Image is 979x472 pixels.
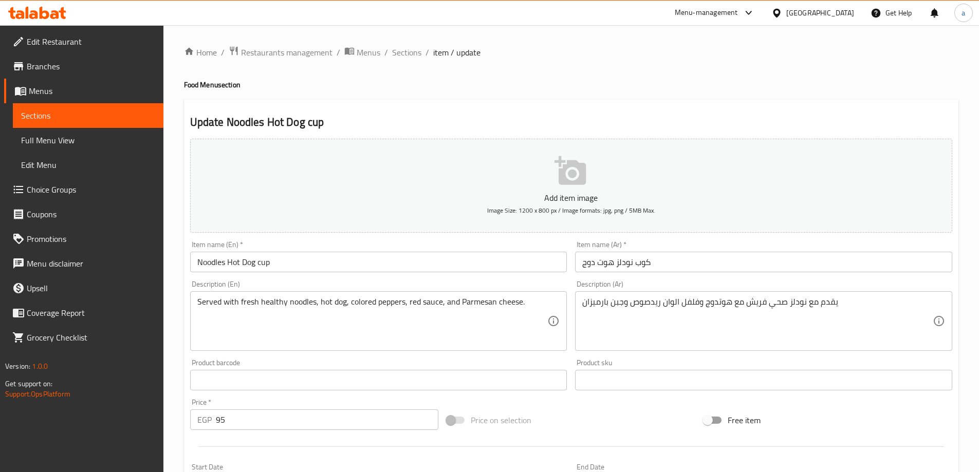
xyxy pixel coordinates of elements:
[21,134,155,146] span: Full Menu View
[206,192,936,204] p: Add item image
[27,35,155,48] span: Edit Restaurant
[575,370,952,390] input: Please enter product sku
[13,153,163,177] a: Edit Menu
[4,29,163,54] a: Edit Restaurant
[357,46,380,59] span: Menus
[21,159,155,171] span: Edit Menu
[4,54,163,79] a: Branches
[4,276,163,300] a: Upsell
[4,325,163,350] a: Grocery Checklist
[728,414,761,426] span: Free item
[27,60,155,72] span: Branches
[27,282,155,294] span: Upsell
[190,370,567,390] input: Please enter product barcode
[384,46,388,59] li: /
[4,300,163,325] a: Coverage Report
[4,177,163,202] a: Choice Groups
[184,46,217,59] a: Home
[5,360,30,373] span: Version:
[433,46,481,59] span: item / update
[190,115,952,130] h2: Update Noodles Hot Dog cup
[184,46,958,59] nav: breadcrumb
[337,46,340,59] li: /
[216,409,439,430] input: Please enter price
[21,109,155,122] span: Sections
[221,46,225,59] li: /
[4,226,163,251] a: Promotions
[27,208,155,220] span: Coupons
[675,7,738,19] div: Menu-management
[13,128,163,153] a: Full Menu View
[5,377,52,390] span: Get support on:
[575,252,952,272] input: Enter name Ar
[32,360,48,373] span: 1.0.0
[5,387,70,401] a: Support.OpsPlatform
[582,297,933,346] textarea: يقدم مع نودلز صحي فريش مع هوتدوج وفلفل الوان ريدصوص وجبن بارميزان
[426,46,429,59] li: /
[27,233,155,245] span: Promotions
[27,183,155,196] span: Choice Groups
[27,257,155,270] span: Menu disclaimer
[4,79,163,103] a: Menus
[241,46,333,59] span: Restaurants management
[471,414,531,426] span: Price on selection
[197,413,212,426] p: EGP
[392,46,421,59] a: Sections
[962,7,965,18] span: a
[4,202,163,226] a: Coupons
[13,103,163,128] a: Sections
[197,297,548,346] textarea: Served with fresh healthy noodles, hot dog, colored peppers, red sauce, and Parmesan cheese.
[487,204,655,216] span: Image Size: 1200 x 800 px / Image formats: jpg, png / 5MB Max.
[786,7,854,18] div: [GEOGRAPHIC_DATA]
[27,307,155,319] span: Coverage Report
[190,139,952,233] button: Add item imageImage Size: 1200 x 800 px / Image formats: jpg, png / 5MB Max.
[190,252,567,272] input: Enter name En
[4,251,163,276] a: Menu disclaimer
[229,46,333,59] a: Restaurants management
[184,80,958,90] h4: Food Menu section
[344,46,380,59] a: Menus
[29,85,155,97] span: Menus
[27,331,155,344] span: Grocery Checklist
